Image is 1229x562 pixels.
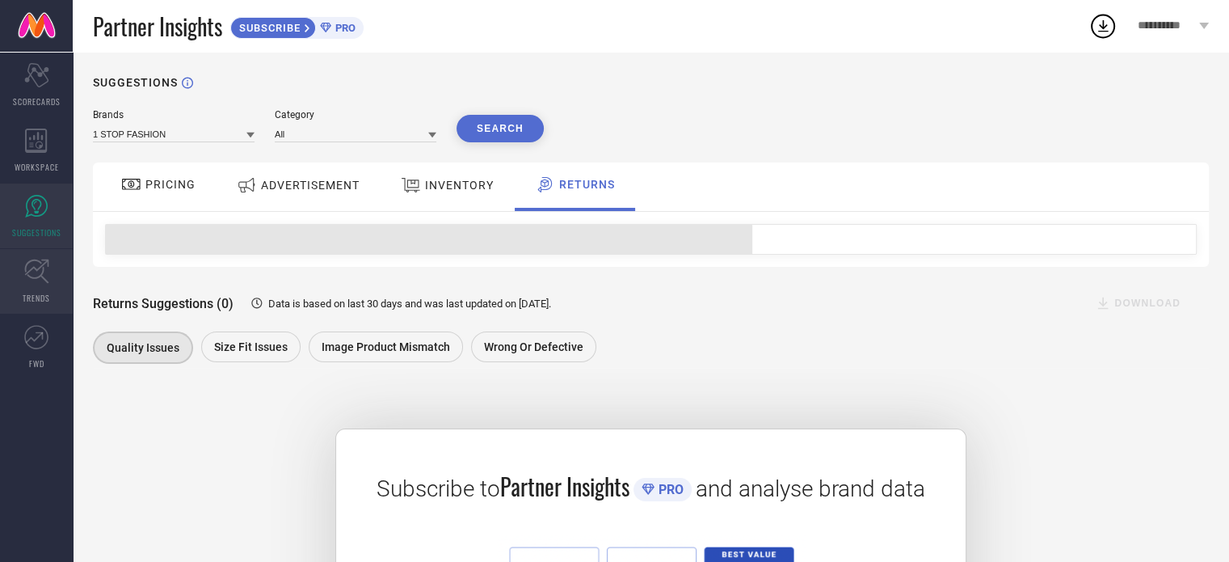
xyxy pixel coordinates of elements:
[29,357,44,370] span: FWD
[331,22,356,34] span: PRO
[231,22,305,34] span: SUBSCRIBE
[15,161,59,173] span: WORKSPACE
[214,340,288,353] span: Size fit issues
[261,179,360,192] span: ADVERTISEMENT
[93,109,255,120] div: Brands
[145,178,196,191] span: PRICING
[268,298,551,310] span: Data is based on last 30 days and was last updated on [DATE] .
[696,475,925,502] span: and analyse brand data
[377,475,500,502] span: Subscribe to
[93,10,222,43] span: Partner Insights
[457,115,544,142] button: Search
[654,482,684,497] span: PRO
[275,109,436,120] div: Category
[230,13,364,39] a: SUBSCRIBEPRO
[1088,11,1117,40] div: Open download list
[13,95,61,108] span: SCORECARDS
[23,292,50,304] span: TRENDS
[484,340,583,353] span: Wrong or Defective
[93,76,178,89] h1: SUGGESTIONS
[12,226,61,239] span: SUGGESTIONS
[559,178,615,191] span: RETURNS
[93,296,234,311] span: Returns Suggestions (0)
[500,470,629,503] span: Partner Insights
[107,341,179,354] span: Quality issues
[425,179,494,192] span: INVENTORY
[322,340,450,353] span: Image product mismatch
